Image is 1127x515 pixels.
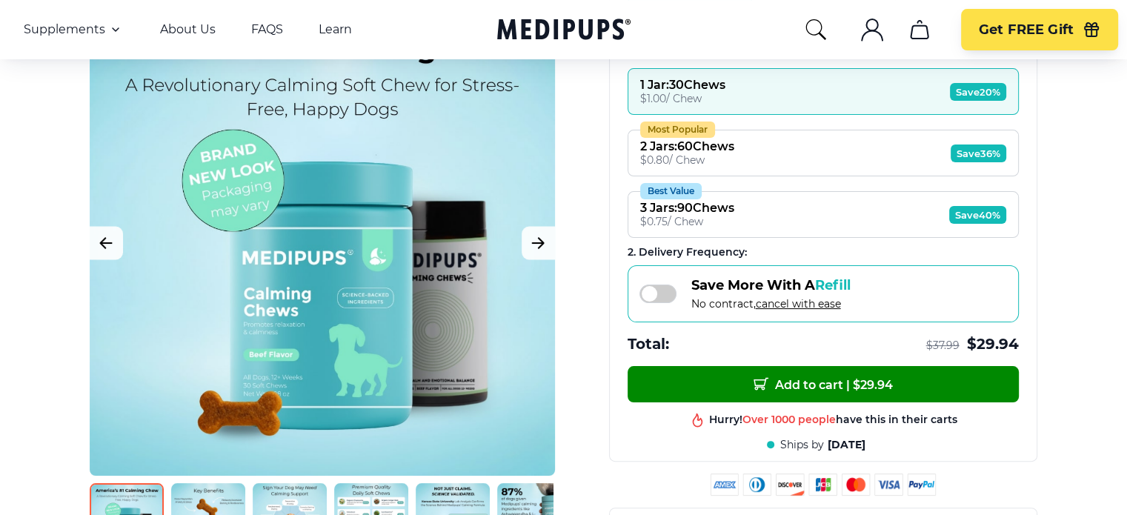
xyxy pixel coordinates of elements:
span: $ 29.94 [967,334,1019,354]
span: Ships by [780,438,824,452]
div: Hurry! have this in their carts [709,412,957,426]
span: Refill [815,277,851,293]
div: $ 1.00 / Chew [640,92,725,105]
span: Add to cart | $ 29.94 [754,376,893,392]
span: $ 37.99 [926,339,960,353]
span: cancel with ease [756,297,841,310]
span: Save 20% [950,83,1006,101]
div: Most Popular [640,122,715,138]
span: Save 40% [949,206,1006,224]
button: Most Popular2 Jars:60Chews$0.80/ ChewSave36% [628,130,1019,176]
div: Best Value [640,183,702,199]
span: [DATE] [828,438,865,452]
div: 2 Jars : 60 Chews [640,139,734,153]
button: Get FREE Gift [961,9,1118,50]
a: About Us [160,22,216,37]
div: 1 Jar : 30 Chews [640,78,725,92]
div: 3 Jars : 90 Chews [640,201,734,215]
span: Over 1000 people [742,412,836,425]
span: Total: [628,334,669,354]
a: Learn [319,22,352,37]
button: Best Value3 Jars:90Chews$0.75/ ChewSave40% [628,191,1019,238]
button: search [804,18,828,41]
a: FAQS [251,22,283,37]
button: 1 Jar:30Chews$1.00/ ChewSave20% [628,68,1019,115]
button: cart [902,12,937,47]
span: Get FREE Gift [979,21,1074,39]
button: Add to cart | $29.94 [628,366,1019,402]
button: Supplements [24,21,124,39]
span: Supplements [24,22,105,37]
button: Previous Image [90,226,123,259]
button: account [854,12,890,47]
span: 2 . Delivery Frequency: [628,245,747,259]
span: Save More With A [691,277,851,293]
a: Medipups [497,16,631,46]
span: No contract, [691,297,851,310]
span: Save 36% [951,144,1006,162]
div: $ 0.80 / Chew [640,153,734,167]
img: payment methods [711,474,936,496]
div: $ 0.75 / Chew [640,215,734,228]
button: Next Image [522,226,555,259]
